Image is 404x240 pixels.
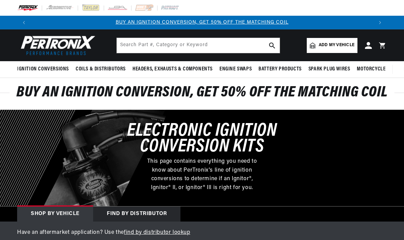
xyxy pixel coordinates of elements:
[132,66,213,73] span: Headers, Exhausts & Components
[353,61,389,77] summary: Motorcycle
[219,66,252,73] span: Engine Swaps
[17,16,31,29] button: Translation missing: en.sections.announcements.previous_announcement
[17,206,93,222] div: Shop by vehicle
[72,61,129,77] summary: Coils & Distributors
[129,61,216,77] summary: Headers, Exhausts & Components
[116,20,289,25] a: BUY AN IGNITION CONVERSION, GET 50% OFF THE MATCHING COIL
[216,61,255,77] summary: Engine Swaps
[17,66,69,73] span: Ignition Conversions
[305,61,354,77] summary: Spark Plug Wires
[17,228,387,237] p: Have an aftermarket application? Use the
[319,42,354,49] span: Add my vehicle
[308,66,350,73] span: Spark Plug Wires
[76,66,126,73] span: Coils & Distributors
[31,19,373,26] div: 1 of 3
[93,206,180,222] div: Find by Distributor
[117,38,280,53] input: Search Part #, Category or Keyword
[265,38,280,53] button: search button
[307,38,357,53] a: Add my vehicle
[17,61,72,77] summary: Ignition Conversions
[258,66,302,73] span: Battery Products
[373,16,387,29] button: Translation missing: en.sections.announcements.next_announcement
[142,157,262,192] p: This page contains everything you need to know about PerTronix's line of ignition conversions to ...
[31,19,373,26] div: Announcement
[99,123,305,156] h3: Electronic Ignition Conversion Kits
[357,66,386,73] span: Motorcycle
[255,61,305,77] summary: Battery Products
[124,230,190,235] a: find by distributor lookup
[17,34,96,57] img: Pertronix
